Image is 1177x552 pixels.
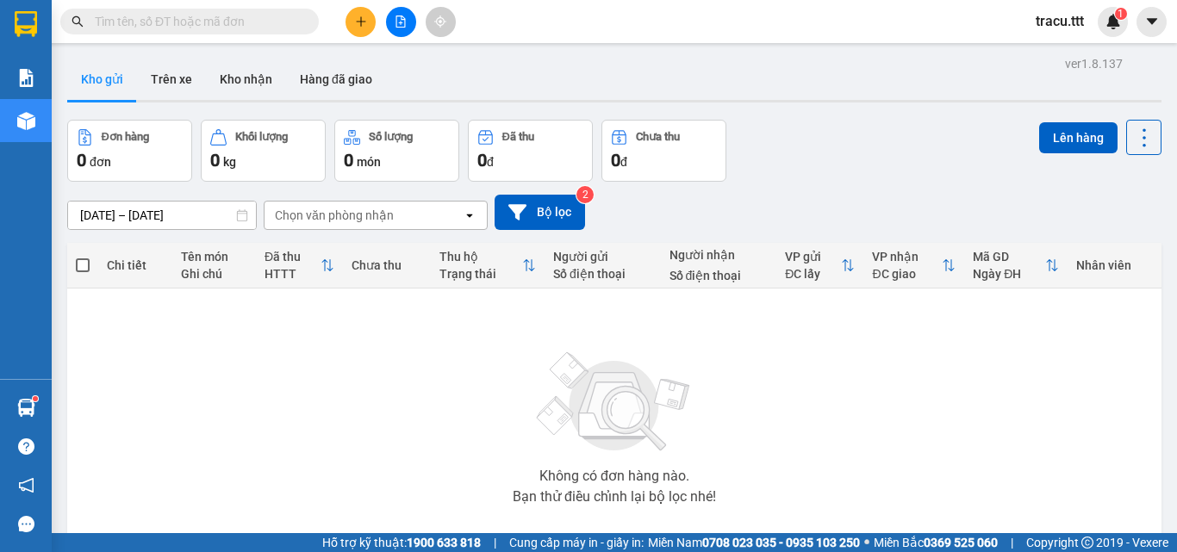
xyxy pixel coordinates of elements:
div: Người nhận [669,248,769,262]
div: Đã thu [502,131,534,143]
sup: 1 [1115,8,1127,20]
button: caret-down [1137,7,1167,37]
div: Người gửi [553,250,652,264]
span: Miền Bắc [874,533,998,552]
img: svg+xml;base64,PHN2ZyBjbGFzcz0ibGlzdC1wbHVnX19zdmciIHhtbG5zPSJodHRwOi8vd3d3LnczLm9yZy8yMDAwL3N2Zy... [528,342,701,462]
span: Cung cấp máy in - giấy in: [509,533,644,552]
span: message [18,516,34,532]
div: Ngày ĐH [973,267,1045,281]
button: Đơn hàng0đơn [67,120,192,182]
span: kg [223,155,236,169]
div: Khối lượng [235,131,288,143]
button: Khối lượng0kg [201,120,326,182]
button: Chưa thu0đ [601,120,726,182]
div: ĐC giao [872,267,942,281]
strong: 1900 633 818 [407,536,481,549]
span: aim [434,16,446,28]
div: Đơn hàng [102,131,149,143]
div: Đã thu [265,250,321,264]
span: | [1011,533,1013,552]
button: Kho gửi [67,59,137,100]
div: Bạn thử điều chỉnh lại bộ lọc nhé! [513,490,716,504]
button: Bộ lọc [495,195,585,230]
div: Tên món [181,250,247,264]
div: VP nhận [872,250,942,264]
div: Số điện thoại [669,269,769,282]
div: Không có đơn hàng nào. [539,469,689,483]
input: Select a date range. [68,202,256,229]
span: Miền Nam [648,533,860,552]
strong: 0708 023 035 - 0935 103 250 [702,536,860,549]
span: ⚪️ [864,539,869,546]
th: Toggle SortBy [964,243,1068,288]
span: caret-down [1144,14,1160,29]
span: tracu.ttt [1022,10,1098,32]
div: Chưa thu [352,258,421,272]
img: icon-new-feature [1105,14,1121,29]
span: 0 [77,150,86,171]
th: Toggle SortBy [256,243,343,288]
span: món [357,155,381,169]
img: logo-vxr [15,11,37,37]
button: file-add [386,7,416,37]
sup: 1 [33,396,38,401]
span: đơn [90,155,111,169]
span: notification [18,477,34,493]
span: search [72,16,84,28]
img: solution-icon [17,69,35,87]
div: Nhân viên [1076,258,1153,272]
sup: 2 [576,186,594,203]
button: aim [426,7,456,37]
span: 1 [1118,8,1124,20]
span: 0 [210,150,220,171]
div: HTTT [265,267,321,281]
img: warehouse-icon [17,112,35,130]
button: Hàng đã giao [286,59,386,100]
span: | [494,533,496,552]
div: Số lượng [369,131,413,143]
span: 0 [344,150,353,171]
span: copyright [1081,536,1093,549]
span: đ [487,155,494,169]
th: Toggle SortBy [863,243,964,288]
div: Trạng thái [439,267,522,281]
div: Số điện thoại [553,267,652,281]
th: Toggle SortBy [431,243,545,288]
span: 0 [611,150,620,171]
th: Toggle SortBy [776,243,863,288]
img: warehouse-icon [17,399,35,417]
div: Ghi chú [181,267,247,281]
button: Kho nhận [206,59,286,100]
span: 0 [477,150,487,171]
div: VP gửi [785,250,841,264]
button: Đã thu0đ [468,120,593,182]
div: Chi tiết [107,258,164,272]
div: ver 1.8.137 [1065,54,1123,73]
span: Hỗ trợ kỹ thuật: [322,533,481,552]
span: question-circle [18,438,34,455]
div: Chưa thu [636,131,680,143]
div: Chọn văn phòng nhận [275,207,394,224]
span: file-add [395,16,407,28]
button: plus [346,7,376,37]
svg: open [463,208,476,222]
span: plus [355,16,367,28]
button: Lên hàng [1039,122,1118,153]
div: Mã GD [973,250,1045,264]
span: đ [620,155,627,169]
input: Tìm tên, số ĐT hoặc mã đơn [95,12,298,31]
div: ĐC lấy [785,267,841,281]
strong: 0369 525 060 [924,536,998,549]
div: Thu hộ [439,250,522,264]
button: Số lượng0món [334,120,459,182]
button: Trên xe [137,59,206,100]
